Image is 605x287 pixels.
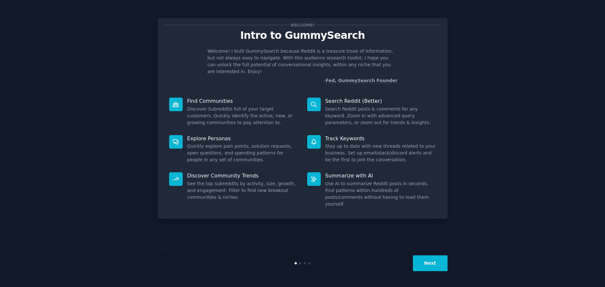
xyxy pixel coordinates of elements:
button: Next [413,255,448,271]
span: Welcome! [289,22,316,28]
p: Track Keywords [325,135,436,142]
div: - [324,77,398,84]
dd: Quickly explore pain points, solution requests, open questions, and spending patterns for people ... [187,143,298,163]
dd: Discover Subreddits full of your target customers. Quickly identify the active, new, or growing c... [187,106,298,126]
dd: Use AI to summarize Reddit posts in seconds. Find patterns within hundreds of posts/comments with... [325,180,436,207]
dd: Stay up to date with new threads related to your business. Set up email/slack/discord alerts and ... [325,143,436,163]
dd: See the top subreddits by activity, size, growth, and engagement. Filter to find new breakout com... [187,180,298,201]
a: Fed, GummySearch Founder [326,78,398,83]
p: Intro to GummySearch [165,30,441,41]
p: Find Communities [187,98,298,104]
p: Welcome! I built GummySearch because Reddit is a treasure trove of information, but not always ea... [208,48,398,75]
p: Explore Personas [187,135,298,142]
dd: Search Reddit posts & comments for any keyword. Zoom in with advanced query parameters, or zoom o... [325,106,436,126]
p: Search Reddit (Better) [325,98,436,104]
p: Discover Community Trends [187,172,298,179]
p: Summarize with AI [325,172,436,179]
